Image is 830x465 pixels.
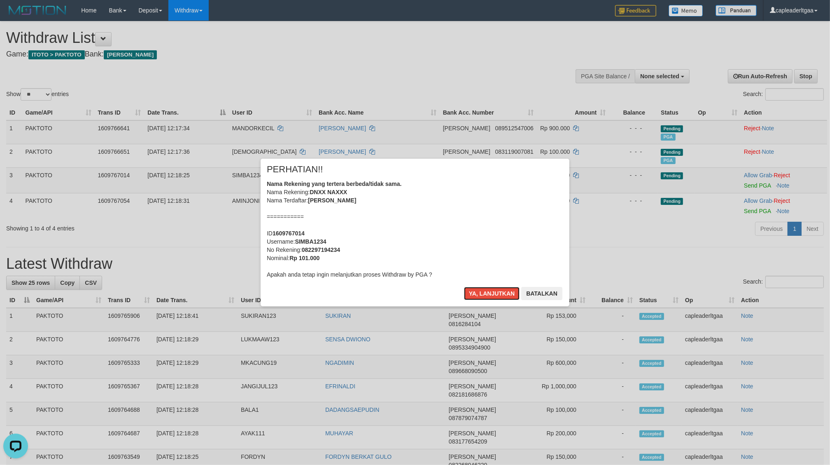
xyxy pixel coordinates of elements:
div: Nama Rekening: Nama Terdaftar: =========== ID Username: No Rekening: Nominal: Apakah anda tetap i... [267,180,563,279]
b: 1609767014 [273,230,305,237]
b: DNXX NAXXX [310,189,347,195]
span: PERHATIAN!! [267,165,323,174]
b: [PERSON_NAME] [308,197,356,204]
button: Batalkan [521,287,562,300]
button: Ya, lanjutkan [464,287,520,300]
b: Rp 101.000 [289,255,319,261]
button: Open LiveChat chat widget [3,3,28,28]
b: SIMBA1234 [295,238,326,245]
b: Nama Rekening yang tertera berbeda/tidak sama. [267,181,402,187]
b: 082297194234 [302,247,340,253]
